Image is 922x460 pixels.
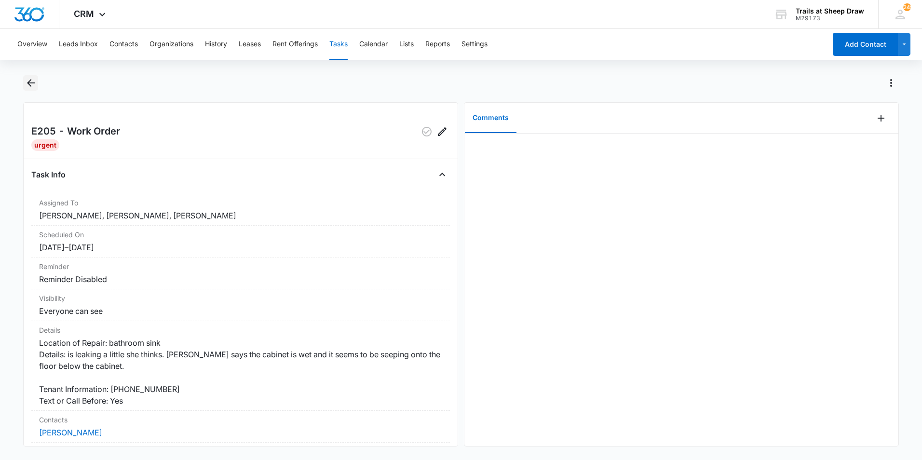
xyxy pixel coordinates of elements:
dd: Location of Repair: bathroom sink Details: is leaking a little she thinks. [PERSON_NAME] says the... [39,337,442,406]
button: Rent Offerings [272,29,318,60]
div: Scheduled On[DATE]–[DATE] [31,226,450,257]
button: Overview [17,29,47,60]
div: Urgent [31,139,59,151]
dd: [PERSON_NAME], [PERSON_NAME], [PERSON_NAME] [39,210,442,221]
dd: Reminder Disabled [39,273,442,285]
dt: Reminder [39,261,442,271]
button: Back [23,75,38,91]
span: CRM [74,9,94,19]
h4: Task Info [31,169,66,180]
button: Tasks [329,29,348,60]
button: Close [434,167,450,182]
dd: Everyone can see [39,305,442,317]
a: [PERSON_NAME] [39,428,102,437]
dt: Visibility [39,293,442,303]
div: VisibilityEveryone can see [31,289,450,321]
button: Comments [465,103,516,133]
button: Add Contact [833,33,898,56]
div: account id [796,15,864,22]
dt: Scheduled On [39,230,442,240]
button: Organizations [149,29,193,60]
dd: [DATE] – [DATE] [39,242,442,253]
button: History [205,29,227,60]
button: Settings [461,29,488,60]
button: Add Comment [873,110,889,126]
button: Actions [883,75,899,91]
div: DetailsLocation of Repair: bathroom sink Details: is leaking a little she thinks. [PERSON_NAME] s... [31,321,450,411]
dt: Assigned To [39,198,442,208]
button: Lists [399,29,414,60]
dt: Details [39,325,442,335]
div: account name [796,7,864,15]
dt: Contacts [39,415,442,425]
span: 249 [903,3,911,11]
button: Leads Inbox [59,29,98,60]
button: Reports [425,29,450,60]
div: notifications count [903,3,911,11]
button: Leases [239,29,261,60]
div: ReminderReminder Disabled [31,257,450,289]
button: Calendar [359,29,388,60]
h2: E205 - Work Order [31,124,120,139]
div: Assigned To[PERSON_NAME], [PERSON_NAME], [PERSON_NAME] [31,194,450,226]
button: Contacts [109,29,138,60]
div: Contacts[PERSON_NAME] [31,411,450,443]
button: Edit [434,124,450,139]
